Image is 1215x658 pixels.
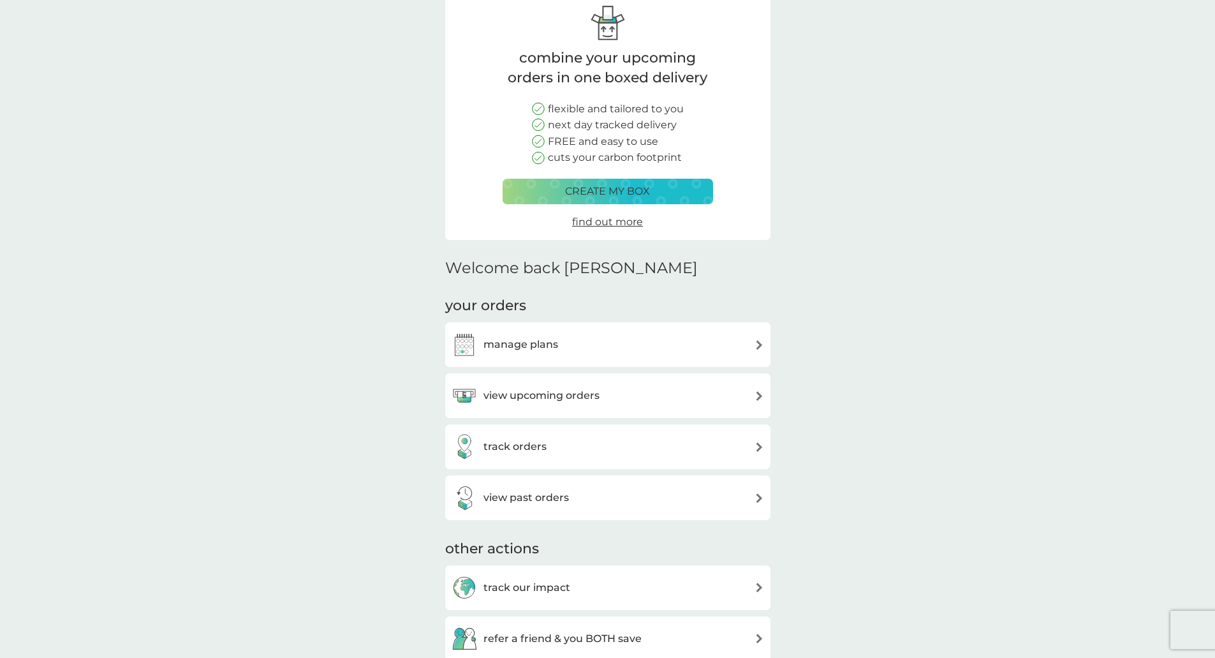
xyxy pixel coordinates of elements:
[503,49,713,88] p: combine your upcoming orders in one boxed delivery
[483,490,569,506] h3: view past orders
[755,340,764,350] img: arrow right
[755,493,764,503] img: arrow right
[483,579,570,596] h3: track our impact
[548,133,658,150] p: FREE and easy to use
[445,259,698,278] h2: Welcome back [PERSON_NAME]
[445,296,526,316] h3: your orders
[755,391,764,401] img: arrow right
[548,149,682,166] p: cuts your carbon footprint
[565,183,650,200] p: create my box
[572,216,643,228] span: find out more
[483,631,642,647] h3: refer a friend & you BOTH save
[572,214,643,230] a: find out more
[503,179,713,204] button: create my box
[483,387,600,404] h3: view upcoming orders
[755,442,764,452] img: arrow right
[548,101,684,117] p: flexible and tailored to you
[483,438,547,455] h3: track orders
[548,117,677,133] p: next day tracked delivery
[483,336,558,353] h3: manage plans
[445,539,539,559] h3: other actions
[755,634,764,643] img: arrow right
[755,583,764,592] img: arrow right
